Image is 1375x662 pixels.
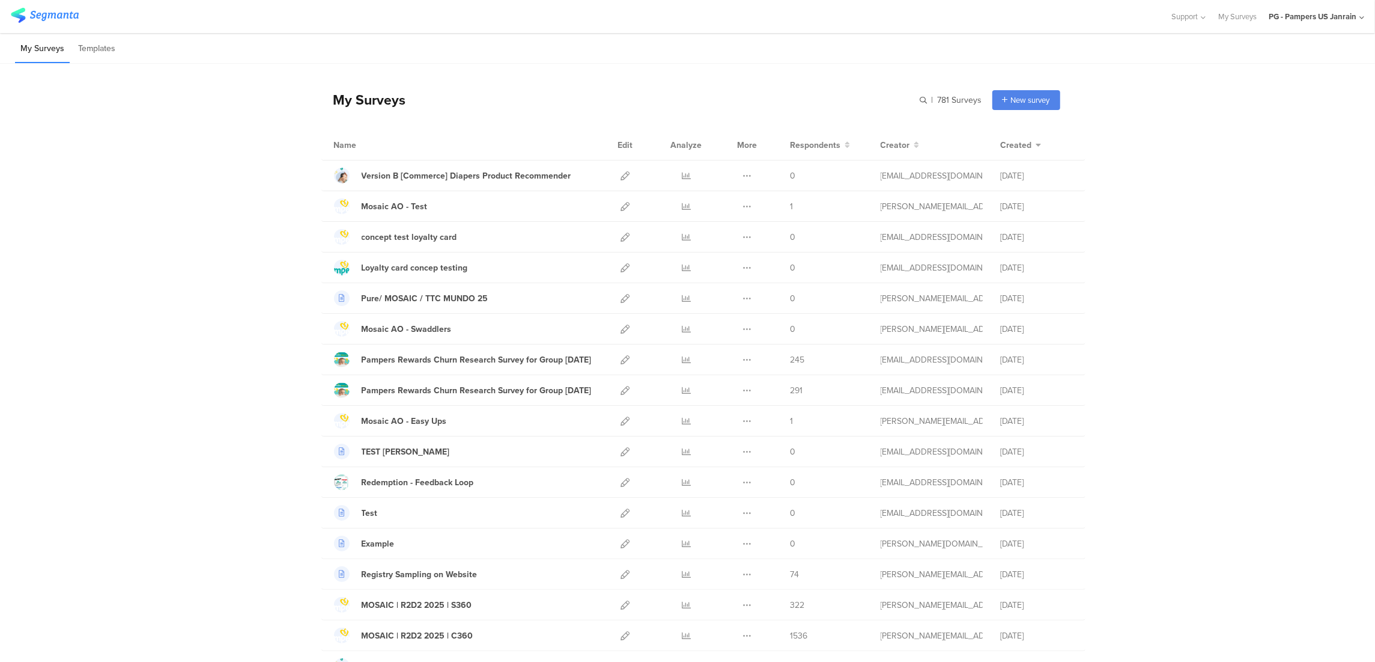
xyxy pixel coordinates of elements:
span: 0 [791,170,796,182]
div: zanolla.l@pg.com [881,507,983,519]
div: [DATE] [1001,476,1073,489]
div: More [735,130,760,160]
span: 0 [791,323,796,336]
div: simanski.c@pg.com [881,568,983,581]
span: 1 [791,415,794,428]
div: simanski.c@pg.com [881,599,983,611]
div: [DATE] [1001,262,1073,274]
a: Pure/ MOSAIC / TTC MUNDO 25 [334,290,488,306]
div: [DATE] [1001,538,1073,550]
span: 0 [791,446,796,458]
span: 0 [791,538,796,550]
span: Support [1172,11,1198,22]
img: segmanta logo [11,8,79,23]
button: Creator [881,139,920,152]
div: Loyalty card concep testing [362,262,468,274]
div: Redemption - Feedback Loop [362,476,474,489]
div: [DATE] [1001,200,1073,213]
span: 0 [791,292,796,305]
div: [DATE] [1001,568,1073,581]
div: [DATE] [1001,630,1073,642]
div: Mosaic AO - Test [362,200,428,213]
a: Registry Sampling on Website [334,566,478,582]
div: simanski.c@pg.com [881,415,983,428]
div: martens.j.1@pg.com [881,446,983,458]
div: Test [362,507,378,519]
div: hougui.yh.1@pg.com [881,170,983,182]
div: My Surveys [321,90,406,110]
div: [DATE] [1001,323,1073,336]
a: Loyalty card concep testing [334,260,468,275]
div: concept test loyalty card [362,231,457,244]
span: 0 [791,262,796,274]
div: simanski.c@pg.com [881,323,983,336]
a: Example [334,536,395,551]
span: 245 [791,354,805,366]
span: 291 [791,384,803,397]
span: 322 [791,599,805,611]
div: [DATE] [1001,507,1073,519]
li: My Surveys [15,35,70,63]
div: Name [334,139,406,152]
a: Mosaic AO - Test [334,198,428,214]
div: Pampers Rewards Churn Research Survey for Group 1 July 2025 [362,384,592,397]
div: PG - Pampers US Janrain [1269,11,1356,22]
div: fjaili.r@pg.com [881,354,983,366]
div: fjaili.r@pg.com [881,384,983,397]
a: Pampers Rewards Churn Research Survey for Group [DATE] [334,382,592,398]
div: Example [362,538,395,550]
div: Registry Sampling on Website [362,568,478,581]
div: [DATE] [1001,384,1073,397]
a: Test [334,505,378,521]
span: 1536 [791,630,808,642]
div: MOSAIC | R2D2 2025 | C360 [362,630,473,642]
div: Analyze [669,130,705,160]
a: TEST [PERSON_NAME] [334,444,450,459]
span: 781 Surveys [938,94,982,106]
a: MOSAIC | R2D2 2025 | C360 [334,628,473,643]
div: Mosaic AO - Swaddlers [362,323,452,336]
a: Version B [Commerce] Diapers Product Recommender [334,168,571,183]
span: 0 [791,507,796,519]
a: Pampers Rewards Churn Research Survey for Group [DATE] [334,352,592,367]
div: zanolla.l@pg.com [881,476,983,489]
span: Creator [881,139,910,152]
span: | [930,94,935,106]
div: [DATE] [1001,231,1073,244]
div: MOSAIC | R2D2 2025 | S360 [362,599,472,611]
div: [DATE] [1001,599,1073,611]
div: simanski.c@pg.com [881,292,983,305]
span: 1 [791,200,794,213]
div: cardosoteixeiral.c@pg.com [881,262,983,274]
span: 0 [791,476,796,489]
span: 0 [791,231,796,244]
div: [DATE] [1001,415,1073,428]
a: MOSAIC | R2D2 2025 | S360 [334,597,472,613]
div: [DATE] [1001,446,1073,458]
button: Created [1001,139,1042,152]
div: [DATE] [1001,354,1073,366]
div: simanski.c@pg.com [881,200,983,213]
a: Mosaic AO - Swaddlers [334,321,452,337]
a: Mosaic AO - Easy Ups [334,413,447,429]
div: Edit [613,130,639,160]
li: Templates [73,35,121,63]
a: concept test loyalty card [334,229,457,245]
div: [DATE] [1001,170,1073,182]
a: Redemption - Feedback Loop [334,474,474,490]
span: New survey [1011,94,1050,106]
span: Respondents [791,139,841,152]
button: Respondents [791,139,851,152]
span: Created [1001,139,1032,152]
div: Pure/ MOSAIC / TTC MUNDO 25 [362,292,488,305]
div: cardosoteixeiral.c@pg.com [881,231,983,244]
div: csordas.lc@pg.com [881,538,983,550]
div: Mosaic AO - Easy Ups [362,415,447,428]
div: TEST Jasmin [362,446,450,458]
span: 74 [791,568,800,581]
div: [DATE] [1001,292,1073,305]
div: simanski.c@pg.com [881,630,983,642]
div: Pampers Rewards Churn Research Survey for Group 2 July 2025 [362,354,592,366]
div: Version B [Commerce] Diapers Product Recommender [362,170,571,182]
